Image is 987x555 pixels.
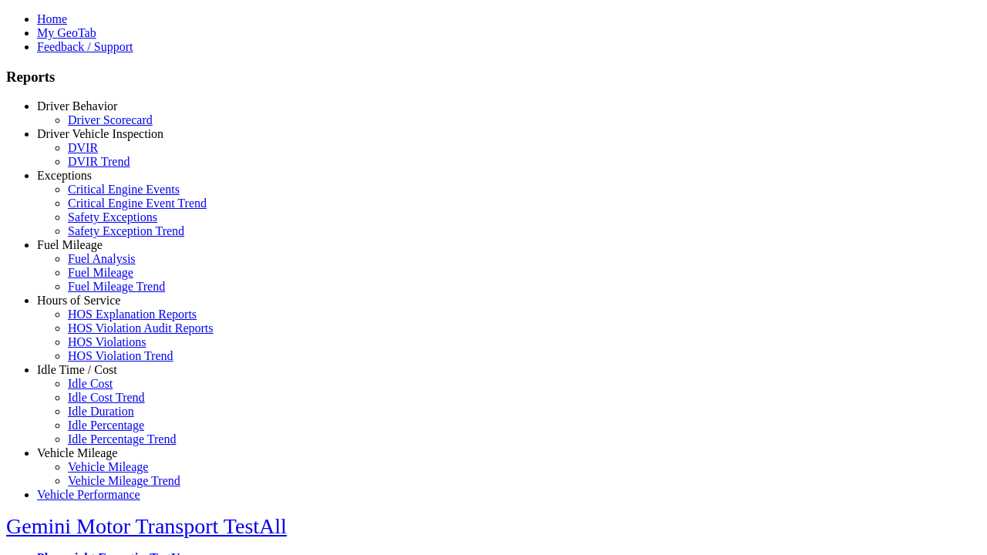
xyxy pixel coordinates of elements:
[68,224,184,237] a: Safety Exception Trend
[68,183,180,196] a: Critical Engine Events
[37,363,117,376] a: Idle Time / Cost
[68,141,98,154] a: DVIR
[68,280,165,293] a: Fuel Mileage Trend
[37,26,96,39] a: My GeoTab
[37,40,133,53] a: Feedback / Support
[68,405,134,418] a: Idle Duration
[68,321,214,335] a: HOS Violation Audit Reports
[37,446,117,459] a: Vehicle Mileage
[68,432,176,446] a: Idle Percentage Trend
[68,308,197,321] a: HOS Explanation Reports
[37,127,163,140] a: Driver Vehicle Inspection
[68,349,173,362] a: HOS Violation Trend
[68,266,133,279] a: Fuel Mileage
[68,252,136,265] a: Fuel Analysis
[68,335,146,348] a: HOS Violations
[68,113,153,126] a: Driver Scorecard
[68,210,157,224] a: Safety Exceptions
[37,294,120,307] a: Hours of Service
[68,155,130,168] a: DVIR Trend
[68,197,207,210] a: Critical Engine Event Trend
[37,99,117,113] a: Driver Behavior
[68,377,113,390] a: Idle Cost
[6,514,287,538] a: Gemini Motor Transport TestAll
[68,391,145,404] a: Idle Cost Trend
[37,238,103,251] a: Fuel Mileage
[68,419,144,432] a: Idle Percentage
[37,12,67,25] a: Home
[37,488,140,501] a: Vehicle Performance
[6,69,981,86] h3: Reports
[68,460,148,473] a: Vehicle Mileage
[68,474,180,487] a: Vehicle Mileage Trend
[37,169,92,182] a: Exceptions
